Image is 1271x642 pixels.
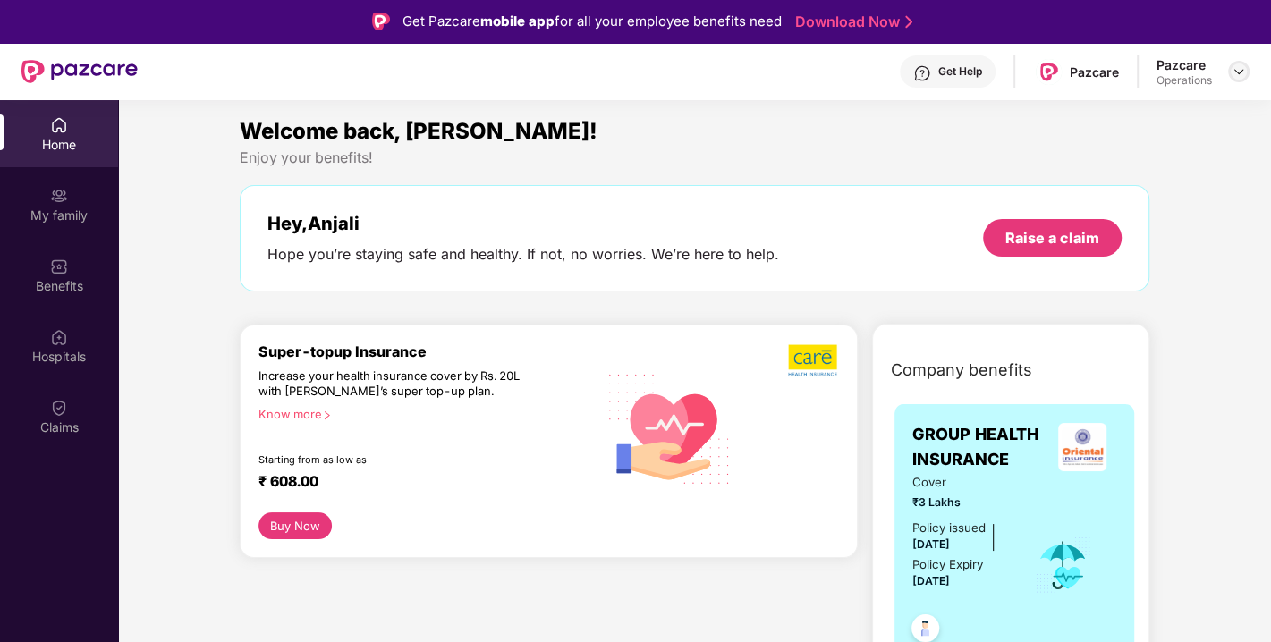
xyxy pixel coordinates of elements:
div: Get Pazcare for all your employee benefits need [402,11,782,32]
div: Get Help [938,64,982,79]
a: Download Now [795,13,907,31]
strong: mobile app [480,13,555,30]
span: [DATE] [912,574,950,587]
div: Pazcare [1157,56,1212,73]
span: ₹3 Lakhs [912,494,1009,511]
img: Logo [372,13,390,30]
img: Pazcare_Logo.png [1036,59,1062,85]
div: Super-topup Insurance [258,343,597,360]
img: icon [1034,536,1092,595]
div: Pazcare [1070,63,1119,80]
span: Welcome back, [PERSON_NAME]! [240,118,597,144]
div: Policy Expiry [912,555,983,574]
img: svg+xml;base64,PHN2ZyB4bWxucz0iaHR0cDovL3d3dy53My5vcmcvMjAwMC9zdmciIHhtbG5zOnhsaW5rPSJodHRwOi8vd3... [597,354,741,502]
div: Raise a claim [1005,228,1099,248]
div: Starting from as low as [258,453,521,466]
img: b5dec4f62d2307b9de63beb79f102df3.png [788,343,839,377]
img: svg+xml;base64,PHN2ZyBpZD0iRHJvcGRvd24tMzJ4MzIiIHhtbG5zPSJodHRwOi8vd3d3LnczLm9yZy8yMDAwL3N2ZyIgd2... [1232,64,1246,79]
img: svg+xml;base64,PHN2ZyBpZD0iSG9tZSIgeG1sbnM9Imh0dHA6Ly93d3cudzMub3JnLzIwMDAvc3ZnIiB3aWR0aD0iMjAiIG... [50,116,68,134]
div: Operations [1157,73,1212,88]
img: New Pazcare Logo [21,60,138,83]
img: Stroke [905,13,912,31]
img: svg+xml;base64,PHN2ZyB3aWR0aD0iMjAiIGhlaWdodD0iMjAiIHZpZXdCb3g9IjAgMCAyMCAyMCIgZmlsbD0ibm9uZSIgeG... [50,187,68,205]
img: svg+xml;base64,PHN2ZyBpZD0iSGVscC0zMngzMiIgeG1sbnM9Imh0dHA6Ly93d3cudzMub3JnLzIwMDAvc3ZnIiB3aWR0aD... [913,64,931,82]
span: GROUP HEALTH INSURANCE [912,422,1048,473]
img: svg+xml;base64,PHN2ZyBpZD0iQ2xhaW0iIHhtbG5zPSJodHRwOi8vd3d3LnczLm9yZy8yMDAwL3N2ZyIgd2lkdGg9IjIwIi... [50,399,68,417]
span: right [322,410,332,420]
div: Increase your health insurance cover by Rs. 20L with [PERSON_NAME]’s super top-up plan. [258,368,520,399]
div: Know more [258,407,587,419]
div: Hey, Anjali [267,213,779,234]
div: Hope you’re staying safe and healthy. If not, no worries. We’re here to help. [267,245,779,264]
span: Company benefits [891,358,1032,383]
img: svg+xml;base64,PHN2ZyBpZD0iQmVuZWZpdHMiIHhtbG5zPSJodHRwOi8vd3d3LnczLm9yZy8yMDAwL3N2ZyIgd2lkdGg9Ij... [50,258,68,275]
img: insurerLogo [1058,423,1106,471]
span: [DATE] [912,537,950,551]
img: svg+xml;base64,PHN2ZyBpZD0iSG9zcGl0YWxzIiB4bWxucz0iaHR0cDovL3d3dy53My5vcmcvMjAwMC9zdmciIHdpZHRoPS... [50,328,68,346]
div: Policy issued [912,519,986,537]
button: Buy Now [258,512,332,538]
div: Enjoy your benefits! [240,148,1149,167]
span: Cover [912,473,1009,492]
div: ₹ 608.00 [258,473,580,494]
